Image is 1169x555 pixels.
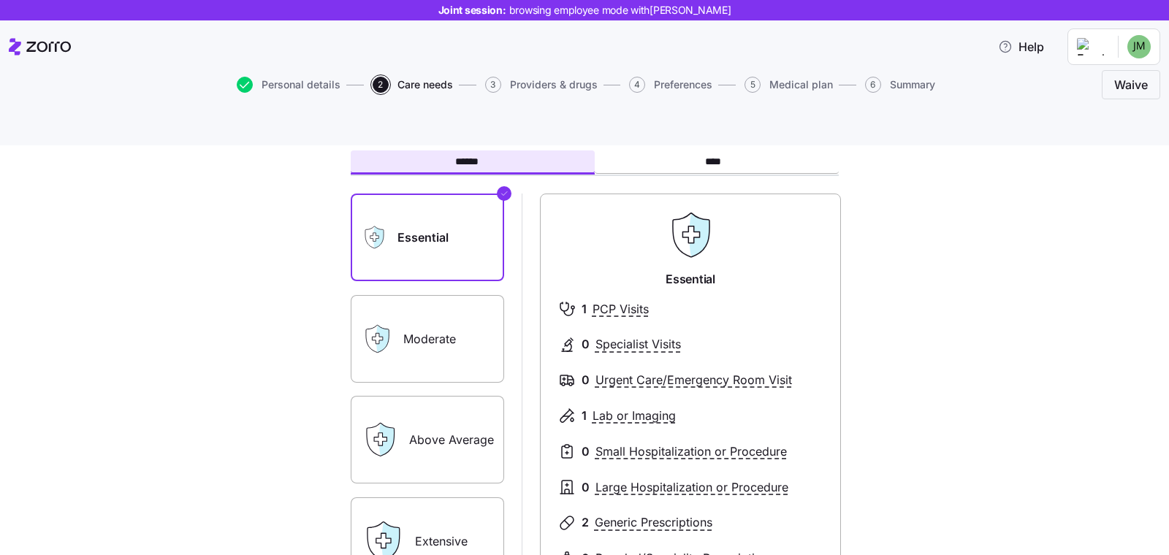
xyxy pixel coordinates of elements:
span: Specialist Visits [595,335,681,353]
span: 1 [582,407,587,425]
label: Essential [351,194,504,281]
span: 2 [373,77,389,93]
span: Help [998,38,1044,55]
button: 5Medical plan [745,77,833,93]
img: ce3654e533d8156cbde617345222133a [1127,35,1151,58]
span: 0 [582,371,590,389]
a: Personal details [234,77,340,93]
span: PCP Visits [593,300,649,318]
span: 0 [582,335,590,353]
button: Personal details [237,77,340,93]
span: 5 [745,77,761,93]
span: 4 [629,77,645,93]
span: Care needs [397,80,453,90]
span: Essential [666,270,715,288]
span: Providers & drugs [510,80,598,90]
span: Urgent Care/Emergency Room Visit [595,371,792,389]
button: 3Providers & drugs [485,77,598,93]
span: Medical plan [769,80,833,90]
span: 0 [582,443,590,461]
svg: Checkmark [500,185,509,202]
span: 0 [582,478,590,497]
span: 3 [485,77,501,93]
span: Waive [1114,76,1148,93]
span: 2 [582,513,589,532]
span: Joint session: [438,3,731,18]
span: 1 [582,300,587,318]
span: Personal details [262,80,340,90]
img: Employer logo [1077,38,1106,55]
label: Above Average [351,396,504,483]
span: Small Hospitalization or Procedure [595,443,787,461]
button: 4Preferences [629,77,712,93]
span: 6 [865,77,881,93]
span: Generic Prescriptions [595,513,712,532]
span: Large Hospitalization or Procedure [595,478,788,497]
a: 2Care needs [370,77,453,93]
button: 2Care needs [373,77,453,93]
button: 6Summary [865,77,935,93]
button: Waive [1102,70,1160,99]
label: Moderate [351,295,504,383]
span: Lab or Imaging [593,407,676,425]
span: browsing employee mode with [PERSON_NAME] [509,3,731,18]
button: Help [986,32,1056,61]
span: Preferences [654,80,712,90]
span: Summary [890,80,935,90]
